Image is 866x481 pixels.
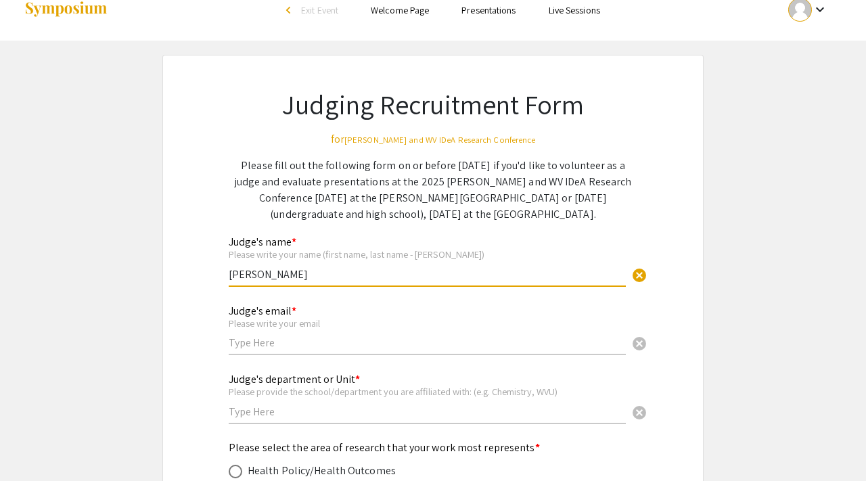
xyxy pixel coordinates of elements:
input: Type Here [229,267,626,281]
mat-label: Judge's department or Unit [229,372,360,386]
span: cancel [631,405,647,421]
button: Clear [626,260,653,288]
h1: Judging Recruitment Form [229,88,637,120]
a: Live Sessions [549,4,600,16]
span: cancel [631,336,647,352]
mat-label: Judge's email [229,304,296,318]
div: arrow_back_ios [286,6,294,14]
div: Please write your name (first name, last name - [PERSON_NAME]) [229,248,626,260]
mat-icon: Expand account dropdown [812,1,828,18]
input: Type Here [229,405,626,419]
iframe: Chat [10,420,58,471]
div: Please provide the school/department you are affiliated with: (e.g. Chemistry, WVU) [229,386,626,398]
a: Presentations [461,4,516,16]
mat-label: Judge's name [229,235,296,249]
span: Exit Event [301,4,338,16]
input: Type Here [229,336,626,350]
div: Health Policy/Health Outcomes [248,463,396,479]
a: Welcome Page [371,4,429,16]
div: for [229,131,637,147]
button: Clear [626,329,653,357]
img: Symposium by ForagerOne [24,1,108,19]
p: Please fill out the following form on or before [DATE] if you'd like to volunteer as a judge and ... [229,158,637,223]
span: cancel [631,267,647,283]
button: Clear [626,398,653,425]
mat-label: Please select the area of research that your work most represents [229,440,540,455]
small: [PERSON_NAME] and WV IDeA Research Conference [344,134,536,145]
div: Please write your email [229,317,626,329]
